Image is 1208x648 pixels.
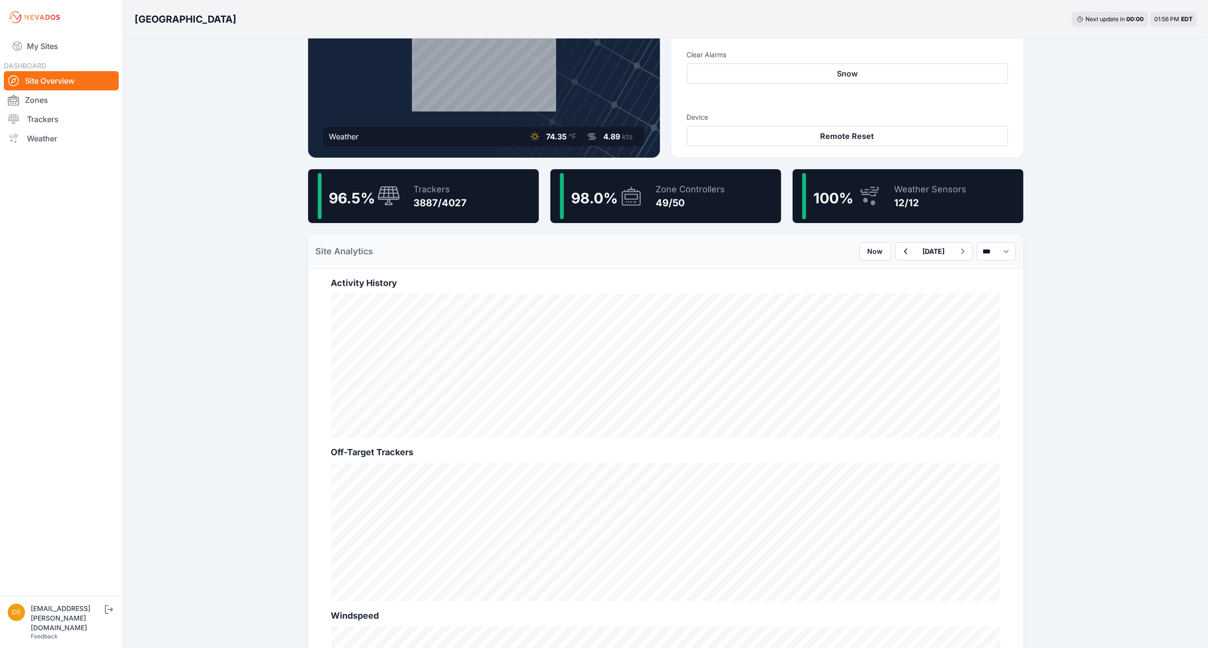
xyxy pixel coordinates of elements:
div: Zone Controllers [656,183,725,196]
nav: Breadcrumb [135,7,237,32]
h2: Activity History [331,276,1000,290]
span: 98.0 % [572,189,618,207]
a: 98.0%Zone Controllers49/50 [550,169,781,223]
a: Trackers [4,110,119,129]
a: My Sites [4,35,119,58]
span: 100 % [814,189,854,207]
img: devin.martin@nevados.solar [8,604,25,621]
span: DASHBOARD [4,62,46,70]
h3: Clear Alarms [687,50,1008,60]
a: Weather [4,129,119,148]
div: Trackers [414,183,467,196]
h3: [GEOGRAPHIC_DATA] [135,12,237,26]
div: 00 : 00 [1126,15,1144,23]
button: Remote Reset [687,126,1008,146]
h2: Windspeed [331,609,1000,623]
div: [EMAIL_ADDRESS][PERSON_NAME][DOMAIN_NAME] [31,604,103,633]
button: [DATE] [915,243,953,260]
a: Site Overview [4,71,119,90]
span: kts [623,132,633,141]
button: Snow [687,63,1008,84]
h2: Site Analytics [316,245,374,258]
span: 96.5 % [329,189,375,207]
div: Weather Sensors [895,183,967,196]
a: Zones [4,90,119,110]
span: 01:56 PM [1154,15,1179,23]
div: 3887/4027 [414,196,467,210]
div: 49/50 [656,196,725,210]
h3: Device [687,112,1008,122]
button: Now [859,242,891,261]
img: Nevados [8,10,62,25]
div: Weather [329,131,359,142]
span: Next update in [1085,15,1125,23]
a: Feedback [31,633,58,640]
span: EDT [1181,15,1193,23]
a: 100%Weather Sensors12/12 [793,169,1023,223]
span: 4.89 [604,132,621,141]
span: °F [569,132,577,141]
h2: Off-Target Trackers [331,446,1000,459]
a: 96.5%Trackers3887/4027 [308,169,539,223]
span: 74.35 [547,132,567,141]
div: 12/12 [895,196,967,210]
